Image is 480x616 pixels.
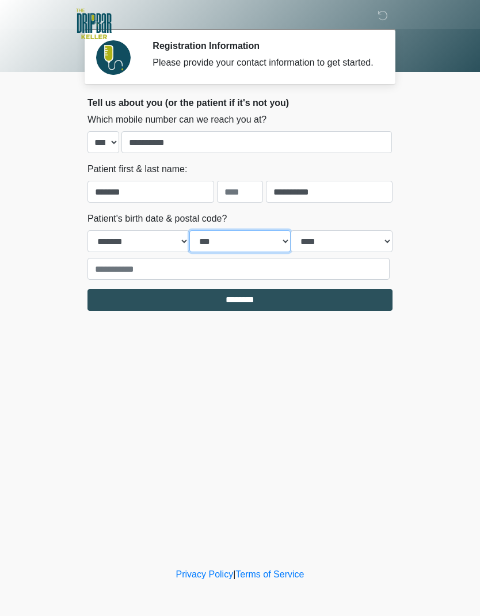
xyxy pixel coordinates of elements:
[87,113,266,127] label: Which mobile number can we reach you at?
[233,569,235,579] a: |
[235,569,304,579] a: Terms of Service
[176,569,234,579] a: Privacy Policy
[96,40,131,75] img: Agent Avatar
[87,162,187,176] label: Patient first & last name:
[153,56,375,70] div: Please provide your contact information to get started.
[87,97,393,108] h2: Tell us about you (or the patient if it's not you)
[76,9,112,39] img: The DRIPBaR - Keller Logo
[87,212,227,226] label: Patient's birth date & postal code?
